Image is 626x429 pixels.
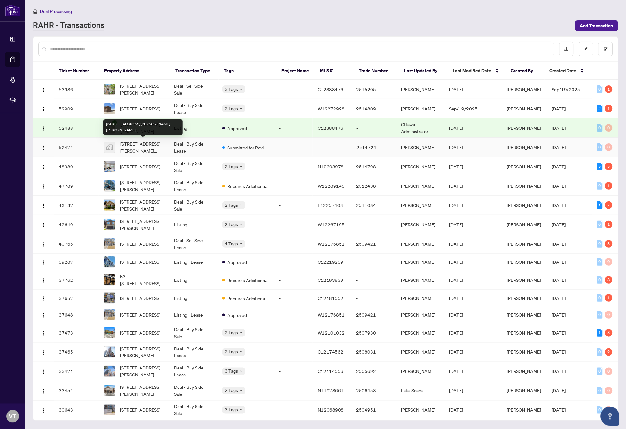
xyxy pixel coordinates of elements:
[449,125,463,131] span: [DATE]
[240,331,243,334] span: down
[120,273,164,287] span: B3-[STREET_ADDRESS]
[597,85,603,93] div: 0
[41,184,46,189] img: Logo
[601,407,620,426] button: Open asap
[449,277,463,283] span: [DATE]
[41,408,46,413] img: Logo
[33,9,37,14] span: home
[449,369,463,374] span: [DATE]
[120,163,161,170] span: [STREET_ADDRESS]
[104,142,115,153] img: thumbnail-img
[225,221,238,228] span: 2 Tags
[597,329,603,337] div: 1
[228,295,269,302] span: Requires Additional Docs
[274,99,313,118] td: -
[54,138,99,157] td: 52474
[396,157,444,176] td: [PERSON_NAME]
[453,67,491,74] span: Last Modified Date
[240,107,243,110] span: down
[605,201,613,209] div: 7
[605,124,613,132] div: 0
[240,88,243,91] span: down
[351,343,396,362] td: 2508031
[552,86,580,92] span: Sep/19/2025
[552,277,566,283] span: [DATE]
[318,241,345,247] span: W12176851
[318,106,345,111] span: W12272928
[605,182,613,190] div: 1
[54,118,99,138] td: 52488
[54,62,99,80] th: Ticket Number
[552,164,566,169] span: [DATE]
[507,183,541,189] span: [PERSON_NAME]
[351,234,396,254] td: 2509421
[41,223,46,228] img: Logo
[169,306,217,323] td: Listing - Lease
[605,258,613,266] div: 0
[274,176,313,196] td: -
[169,215,217,234] td: Listing
[225,201,238,209] span: 2 Tags
[506,62,545,80] th: Created By
[449,241,463,247] span: [DATE]
[120,240,161,247] span: [STREET_ADDRESS]
[351,306,396,323] td: 2509421
[552,312,566,318] span: [DATE]
[597,105,603,112] div: 2
[228,277,269,284] span: Requires Additional Docs
[228,144,269,151] span: Submitted for Review
[41,145,46,150] img: Logo
[169,323,217,343] td: Deal - Buy Side Sale
[5,5,20,16] img: logo
[351,270,396,290] td: -
[240,350,243,354] span: down
[449,295,463,301] span: [DATE]
[169,80,217,99] td: Deal - Sell Side Sale
[38,405,48,415] button: Logo
[274,234,313,254] td: -
[396,234,444,254] td: [PERSON_NAME]
[41,350,46,355] img: Logo
[274,306,313,323] td: -
[507,407,541,413] span: [PERSON_NAME]
[605,240,613,248] div: 3
[318,312,345,318] span: W12176851
[54,270,99,290] td: 37762
[579,42,593,56] button: edit
[240,242,243,245] span: down
[552,241,566,247] span: [DATE]
[552,202,566,208] span: [DATE]
[552,388,566,394] span: [DATE]
[228,259,247,266] span: Approved
[274,118,313,138] td: -
[274,157,313,176] td: -
[54,215,99,234] td: 42649
[318,86,343,92] span: C12388476
[104,103,115,114] img: thumbnail-img
[507,144,541,150] span: [PERSON_NAME]
[104,347,115,357] img: thumbnail-img
[120,198,164,212] span: [STREET_ADDRESS][PERSON_NAME]
[38,104,48,114] button: Logo
[552,125,566,131] span: [DATE]
[38,257,48,267] button: Logo
[507,222,541,227] span: [PERSON_NAME]
[276,62,315,80] th: Project Name
[120,258,161,265] span: [STREET_ADDRESS]
[38,386,48,396] button: Logo
[597,201,603,209] div: 1
[120,311,161,318] span: [STREET_ADDRESS]
[351,290,396,306] td: -
[318,259,343,265] span: C12219239
[41,203,46,208] img: Logo
[274,80,313,99] td: -
[605,368,613,375] div: 0
[507,312,541,318] span: [PERSON_NAME]
[38,310,48,320] button: Logo
[228,125,247,132] span: Approved
[545,62,590,80] th: Created Date
[575,20,618,31] button: Add Transaction
[170,62,219,80] th: Transaction Type
[597,124,603,132] div: 0
[104,385,115,396] img: thumbnail-img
